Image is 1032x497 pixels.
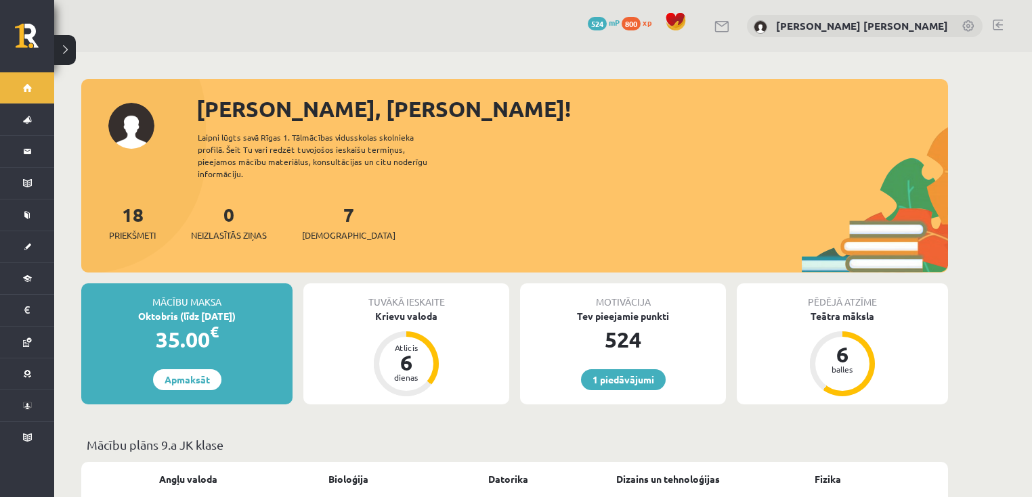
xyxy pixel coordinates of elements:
[210,322,219,341] span: €
[196,93,948,125] div: [PERSON_NAME], [PERSON_NAME]!
[643,17,651,28] span: xp
[609,17,620,28] span: mP
[303,309,509,398] a: Krievu valoda Atlicis 6 dienas
[109,202,156,242] a: 18Priekšmeti
[302,202,395,242] a: 7[DEMOGRAPHIC_DATA]
[153,369,221,390] a: Apmaksāt
[488,472,528,486] a: Datorika
[754,20,767,34] img: Arnis Jānis Klucis
[303,283,509,309] div: Tuvākā ieskaite
[303,309,509,323] div: Krievu valoda
[386,352,427,373] div: 6
[109,229,156,242] span: Priekšmeti
[386,344,427,352] div: Atlicis
[622,17,641,30] span: 800
[520,323,726,356] div: 524
[81,323,293,356] div: 35.00
[520,309,726,323] div: Tev pieejamie punkti
[81,283,293,309] div: Mācību maksa
[328,472,368,486] a: Bioloģija
[815,472,841,486] a: Fizika
[198,131,451,180] div: Laipni lūgts savā Rīgas 1. Tālmācības vidusskolas skolnieka profilā. Šeit Tu vari redzēt tuvojošo...
[737,309,948,398] a: Teātra māksla 6 balles
[581,369,666,390] a: 1 piedāvājumi
[191,202,267,242] a: 0Neizlasītās ziņas
[588,17,620,28] a: 524 mP
[822,344,863,365] div: 6
[386,373,427,381] div: dienas
[87,435,943,454] p: Mācību plāns 9.a JK klase
[520,283,726,309] div: Motivācija
[191,229,267,242] span: Neizlasītās ziņas
[159,472,217,486] a: Angļu valoda
[822,365,863,373] div: balles
[616,472,720,486] a: Dizains un tehnoloģijas
[302,229,395,242] span: [DEMOGRAPHIC_DATA]
[737,309,948,323] div: Teātra māksla
[15,24,54,57] a: Rīgas 1. Tālmācības vidusskola
[81,309,293,323] div: Oktobris (līdz [DATE])
[737,283,948,309] div: Pēdējā atzīme
[776,19,948,32] a: [PERSON_NAME] [PERSON_NAME]
[622,17,658,28] a: 800 xp
[588,17,607,30] span: 524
